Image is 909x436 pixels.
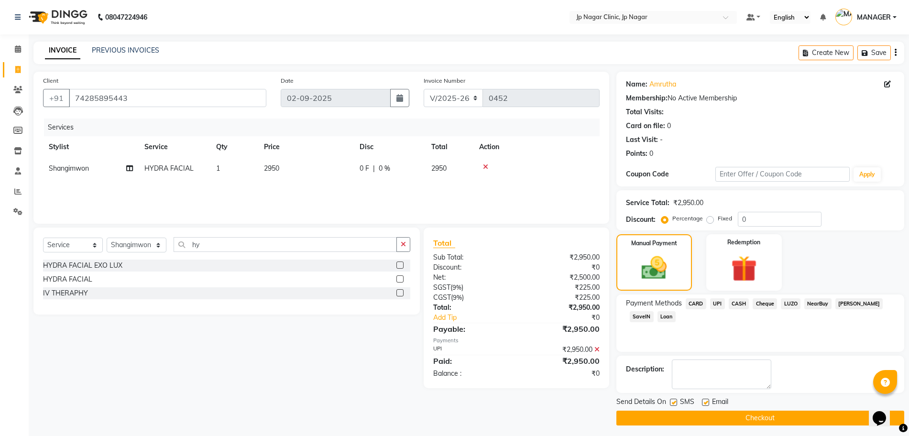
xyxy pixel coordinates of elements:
[626,149,647,159] div: Points:
[105,4,147,31] b: 08047224946
[516,262,607,272] div: ₹0
[531,313,607,323] div: ₹0
[857,45,891,60] button: Save
[139,136,210,158] th: Service
[835,9,852,25] img: MANAGER
[516,283,607,293] div: ₹225.00
[680,397,694,409] span: SMS
[626,107,664,117] div: Total Visits:
[626,298,682,308] span: Payment Methods
[360,163,369,174] span: 0 F
[753,298,777,309] span: Cheque
[649,149,653,159] div: 0
[516,355,607,367] div: ₹2,950.00
[426,262,516,272] div: Discount:
[424,76,465,85] label: Invoice Number
[433,238,455,248] span: Total
[626,364,664,374] div: Description:
[24,4,90,31] img: logo
[626,121,665,131] div: Card on file:
[426,252,516,262] div: Sub Total:
[516,303,607,313] div: ₹2,950.00
[626,79,647,89] div: Name:
[174,237,397,252] input: Search or Scan
[649,79,676,89] a: Amrutha
[210,136,258,158] th: Qty
[626,93,668,103] div: Membership:
[516,272,607,283] div: ₹2,500.00
[660,135,663,145] div: -
[857,12,891,22] span: MANAGER
[281,76,294,85] label: Date
[634,253,674,283] img: _cash.svg
[43,76,58,85] label: Client
[718,214,732,223] label: Fixed
[516,323,607,335] div: ₹2,950.00
[69,89,266,107] input: Search by Name/Mobile/Email/Code
[626,135,658,145] div: Last Visit:
[452,283,461,291] span: 9%
[715,167,850,182] input: Enter Offer / Coupon Code
[43,136,139,158] th: Stylist
[516,345,607,355] div: ₹2,950.00
[516,369,607,379] div: ₹0
[473,136,600,158] th: Action
[686,298,706,309] span: CARD
[854,167,881,182] button: Apply
[258,136,354,158] th: Price
[516,293,607,303] div: ₹225.00
[631,239,677,248] label: Manual Payment
[626,93,895,103] div: No Active Membership
[626,198,669,208] div: Service Total:
[426,313,532,323] a: Add Tip
[379,163,390,174] span: 0 %
[727,238,760,247] label: Redemption
[672,214,703,223] label: Percentage
[92,46,159,54] a: PREVIOUS INVOICES
[729,298,749,309] span: CASH
[44,119,607,136] div: Services
[433,283,450,292] span: SGST
[431,164,447,173] span: 2950
[354,136,426,158] th: Disc
[426,136,473,158] th: Total
[45,42,80,59] a: INVOICE
[426,303,516,313] div: Total:
[433,293,451,302] span: CGST
[144,164,194,173] span: HYDRA FACIAL
[516,252,607,262] div: ₹2,950.00
[835,298,883,309] span: [PERSON_NAME]
[426,355,516,367] div: Paid:
[799,45,854,60] button: Create New
[426,323,516,335] div: Payable:
[712,397,728,409] span: Email
[657,311,676,322] span: Loan
[804,298,832,309] span: NearBuy
[453,294,462,301] span: 9%
[616,397,666,409] span: Send Details On
[626,215,656,225] div: Discount:
[869,398,899,426] iframe: chat widget
[781,298,800,309] span: LUZO
[43,274,92,284] div: HYDRA FACIAL
[616,411,904,425] button: Checkout
[433,337,600,345] div: Payments
[426,293,516,303] div: ( )
[43,89,70,107] button: +91
[710,298,725,309] span: UPI
[626,169,715,179] div: Coupon Code
[426,345,516,355] div: UPI
[264,164,279,173] span: 2950
[216,164,220,173] span: 1
[426,369,516,379] div: Balance :
[667,121,671,131] div: 0
[43,288,88,298] div: IV THERAPHY
[630,311,654,322] span: SaveIN
[723,252,765,285] img: _gift.svg
[43,261,122,271] div: HYDRA FACIAL EXO LUX
[49,164,89,173] span: Shangimwon
[426,283,516,293] div: ( )
[373,163,375,174] span: |
[426,272,516,283] div: Net:
[673,198,703,208] div: ₹2,950.00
